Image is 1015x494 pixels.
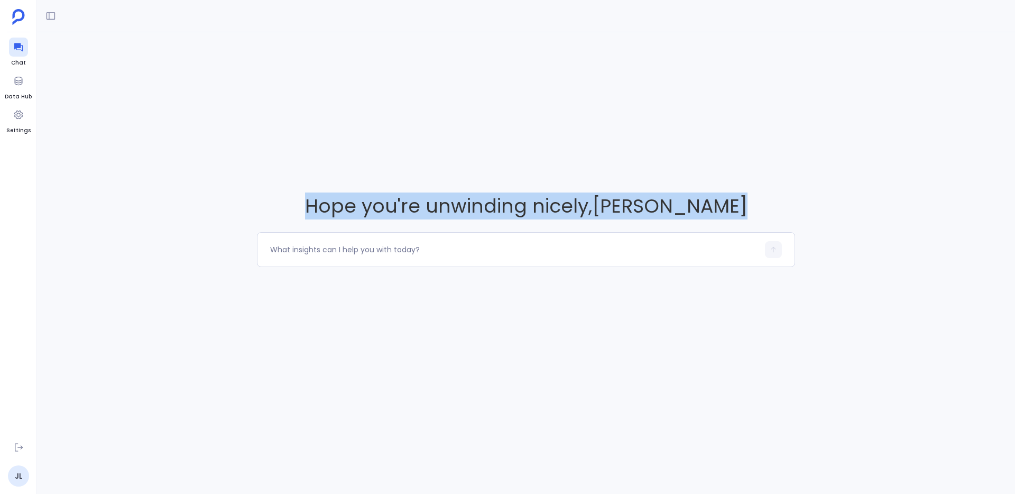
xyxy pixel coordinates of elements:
a: Data Hub [5,71,32,101]
a: Settings [6,105,31,135]
span: Hope you're unwinding nicely , [PERSON_NAME] [257,193,795,219]
a: Chat [9,38,28,67]
span: Data Hub [5,93,32,101]
img: petavue logo [12,9,25,25]
a: JL [8,465,29,487]
span: Chat [9,59,28,67]
span: Settings [6,126,31,135]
